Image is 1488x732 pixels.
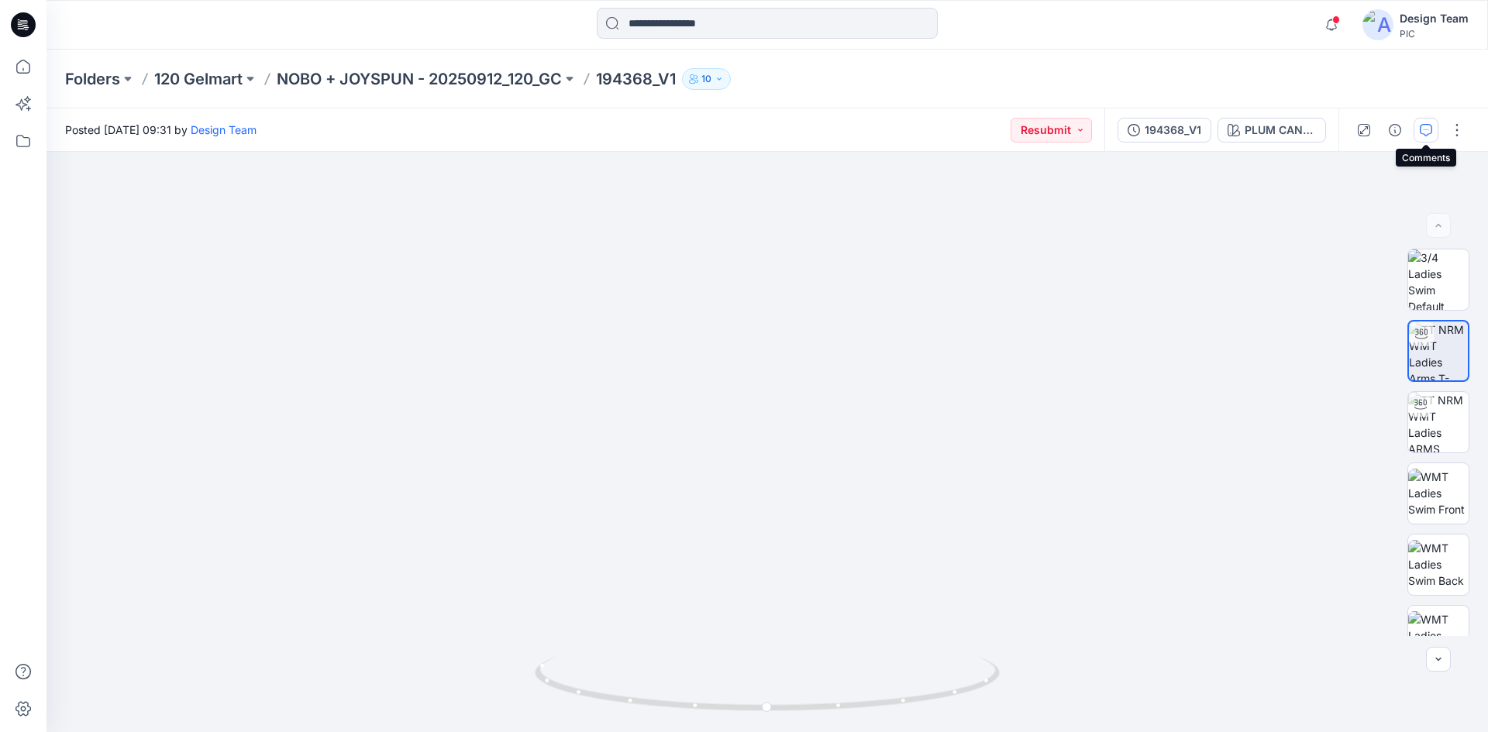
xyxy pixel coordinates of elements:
[191,123,257,136] a: Design Team
[1408,540,1469,589] img: WMT Ladies Swim Back
[1118,118,1211,143] button: 194368_V1
[701,70,711,88] p: 10
[154,68,243,90] a: 120 Gelmart
[1245,122,1316,139] div: PLUM CANDY
[1409,321,1468,380] img: TT NRM WMT Ladies Arms T-POSE
[1362,9,1393,40] img: avatar
[596,68,676,90] p: 194368_V1
[1145,122,1201,139] div: 194368_V1
[1408,392,1469,452] img: TT NRM WMT Ladies ARMS DOWN
[682,68,731,90] button: 10
[1218,118,1326,143] button: PLUM CANDY
[277,68,562,90] a: NOBO + JOYSPUN - 20250912_120_GC
[65,68,120,90] a: Folders
[1383,118,1407,143] button: Details
[1400,28,1469,40] div: PIC
[1408,249,1469,310] img: 3/4 Ladies Swim Default
[65,122,257,138] span: Posted [DATE] 09:31 by
[1408,469,1469,517] img: WMT Ladies Swim Front
[1408,611,1469,660] img: WMT Ladies Swim Left
[1400,9,1469,28] div: Design Team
